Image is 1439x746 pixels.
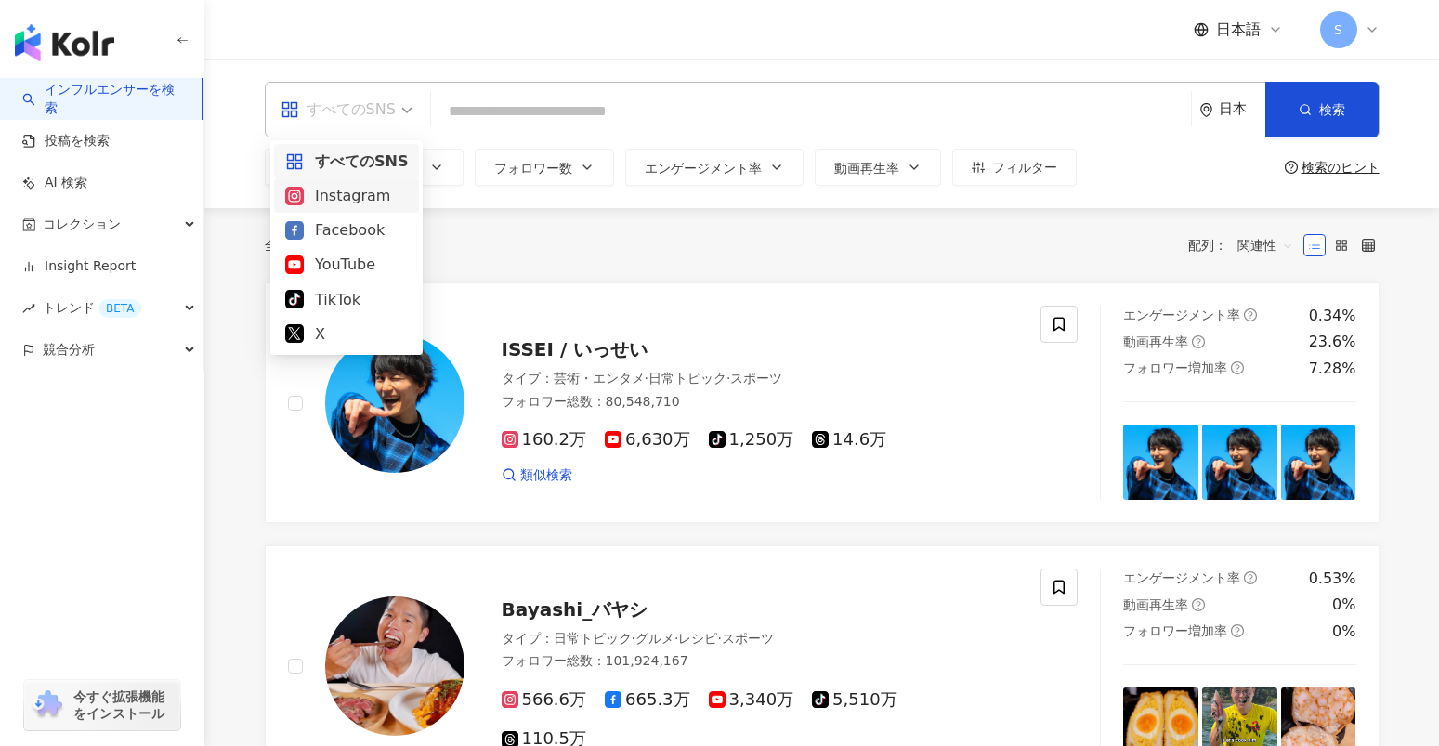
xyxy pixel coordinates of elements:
[285,253,408,276] div: YouTube
[1309,569,1356,589] div: 0.53%
[30,690,65,720] img: chrome extension
[1231,624,1244,637] span: question-circle
[502,370,1019,388] div: タイプ ：
[1237,230,1293,260] span: 関連性
[1319,102,1345,117] span: 検索
[554,631,632,646] span: 日常トピック
[1123,308,1240,322] span: エンゲージメント率
[1192,335,1205,348] span: question-circle
[605,430,690,450] span: 6,630万
[1281,425,1356,500] img: post-image
[1216,20,1261,40] span: 日本語
[1332,622,1355,642] div: 0%
[1192,598,1205,611] span: question-circle
[834,161,899,176] span: 動画再生率
[726,371,730,386] span: ·
[709,690,794,710] span: 3,340万
[98,299,141,318] div: BETA
[812,430,886,450] span: 14.6万
[1123,360,1227,375] span: フォロワー増加率
[1309,359,1356,379] div: 7.28%
[520,466,572,485] span: 類似検索
[285,152,304,171] span: appstore
[494,161,572,176] span: フォロワー数
[15,24,114,61] img: logo
[648,371,726,386] span: 日常トピック
[1202,425,1277,500] img: post-image
[73,688,175,722] span: 今すぐ拡張機能をインストール
[475,149,614,186] button: フォロワー数
[1123,425,1198,500] img: post-image
[502,338,648,360] span: ISSEI / いっせい
[1244,308,1257,321] span: question-circle
[674,631,678,646] span: ·
[632,631,635,646] span: ·
[1188,230,1303,260] div: 配列：
[1265,82,1379,137] button: 検索
[1309,306,1356,326] div: 0.34%
[43,329,95,371] span: 競合分析
[502,598,648,621] span: Bayashi_バヤシ
[709,430,794,450] span: 1,250万
[502,430,587,450] span: 160.2万
[625,149,804,186] button: エンゲージメント率
[24,680,180,730] a: chrome extension今すぐ拡張機能をインストール
[1123,623,1227,638] span: フォロワー増加率
[43,203,121,245] span: コレクション
[1123,570,1240,585] span: エンゲージメント率
[1199,103,1213,117] span: environment
[645,161,762,176] span: エンゲージメント率
[285,218,408,242] div: Facebook
[1302,160,1380,175] div: 検索のヒント
[635,631,674,646] span: グルメ
[502,652,1019,671] div: フォロワー総数 ： 101,924,167
[730,371,782,386] span: スポーツ
[1285,161,1298,174] span: question-circle
[1244,571,1257,584] span: question-circle
[22,132,110,151] a: 投稿を検索
[605,690,690,710] span: 665.3万
[265,282,1380,523] a: KOL AvatarISSEI / いっせいタイプ：芸術・エンタメ·日常トピック·スポーツフォロワー総数：80,548,710160.2万6,630万1,250万14.6万類似検索エンゲージメン...
[554,371,645,386] span: 芸術・エンタメ
[285,288,408,311] div: TikTok
[815,149,941,186] button: 動画再生率
[1123,597,1188,612] span: 動画再生率
[1123,334,1188,349] span: 動画再生率
[285,322,408,346] div: X
[325,334,464,473] img: KOL Avatar
[502,690,587,710] span: 566.6万
[502,466,572,485] a: 類似検索
[952,149,1077,186] button: フィルター
[502,393,1019,412] div: フォロワー総数 ： 80,548,710
[812,690,897,710] span: 5,510万
[265,149,365,186] button: タイプ
[1332,595,1355,615] div: 0%
[285,150,408,173] div: すべてのSNS
[717,631,721,646] span: ·
[325,596,464,736] img: KOL Avatar
[285,184,408,207] div: Instagram
[1219,101,1265,117] div: 日本
[992,160,1057,175] span: フィルター
[1231,361,1244,374] span: question-circle
[22,257,136,276] a: Insight Report
[645,371,648,386] span: ·
[265,238,352,253] div: 全 件
[43,287,141,329] span: トレンド
[678,631,717,646] span: レシピ
[1309,332,1356,352] div: 23.6%
[22,81,187,117] a: searchインフルエンサーを検索
[281,100,299,119] span: appstore
[22,174,87,192] a: AI 検索
[281,95,396,124] div: すべてのSNS
[1334,20,1342,40] span: S
[22,302,35,315] span: rise
[722,631,774,646] span: スポーツ
[502,630,1019,648] div: タイプ ：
